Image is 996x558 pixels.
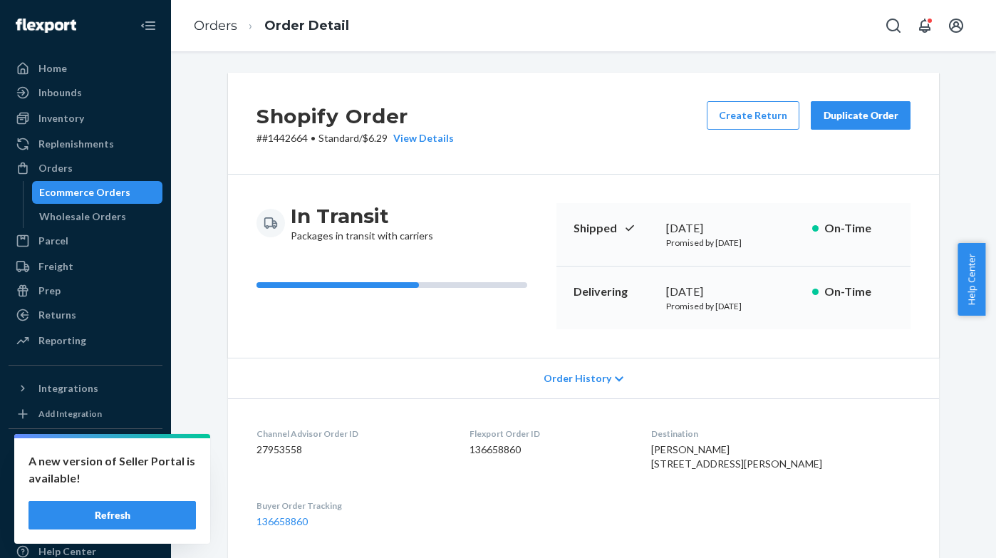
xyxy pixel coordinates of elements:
div: Packages in transit with carriers [291,203,433,243]
span: Order History [544,371,611,386]
dt: Buyer Order Tracking [256,500,447,512]
div: Replenishments [38,137,114,151]
a: Replenishments [9,133,162,155]
button: Open Search Box [879,11,908,40]
dd: 27953558 [256,443,447,457]
button: View Details [388,131,454,145]
div: Ecommerce Orders [39,185,130,200]
div: Inbounds [38,86,82,100]
div: Home [38,61,67,76]
a: Inbounds [9,81,162,104]
div: Parcel [38,234,68,248]
button: Close Navigation [134,11,162,40]
div: [DATE] [666,284,801,300]
dt: Flexport Order ID [470,428,628,440]
div: Reporting [38,334,86,348]
p: Promised by [DATE] [666,300,801,312]
dt: Destination [651,428,911,440]
p: Shipped [574,220,655,237]
a: Freight [9,255,162,278]
p: Delivering [574,284,655,300]
a: Returns [9,304,162,326]
div: Add Integration [38,408,102,420]
a: Ecommerce Orders [32,181,163,204]
p: Promised by [DATE] [666,237,801,249]
button: Help Center [958,243,985,316]
a: Parcel [9,229,162,252]
p: On-Time [824,284,893,300]
dd: 136658860 [470,443,628,457]
a: Home [9,57,162,80]
span: Standard [318,132,359,144]
a: Wholesale Orders [32,205,163,228]
div: Freight [38,259,73,274]
div: Wholesale Orders [39,210,126,224]
a: Order Detail [264,18,349,33]
iframe: Opens a widget where you can chat to one of our agents [903,515,982,551]
p: A new version of Seller Portal is available! [28,453,196,487]
a: 136658860 [256,515,308,527]
ol: breadcrumbs [182,5,360,47]
div: Inventory [38,111,84,125]
a: Add Integration [9,405,162,423]
a: Inventory [9,107,162,130]
a: Prep [9,279,162,302]
img: Flexport logo [16,19,76,33]
button: Duplicate Order [811,101,911,130]
a: Orders [9,157,162,180]
button: Open notifications [911,11,939,40]
h3: In Transit [291,203,433,229]
div: Returns [38,308,76,322]
div: Integrations [38,381,98,396]
p: # #1442664 / $6.29 [256,131,454,145]
div: [DATE] [666,220,801,237]
button: Talk to Support [9,516,162,539]
button: Open account menu [942,11,970,40]
button: Fast Tags [9,440,162,463]
a: Reporting [9,329,162,352]
h2: Shopify Order [256,101,454,131]
p: On-Time [824,220,893,237]
a: Add Fast Tag [9,469,162,486]
button: Refresh [28,501,196,529]
span: [PERSON_NAME] [STREET_ADDRESS][PERSON_NAME] [651,443,822,470]
div: Orders [38,161,73,175]
div: Duplicate Order [823,108,898,123]
a: Orders [194,18,237,33]
a: Settings [9,492,162,515]
dt: Channel Advisor Order ID [256,428,447,440]
div: Prep [38,284,61,298]
span: • [311,132,316,144]
button: Create Return [707,101,799,130]
button: Integrations [9,377,162,400]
